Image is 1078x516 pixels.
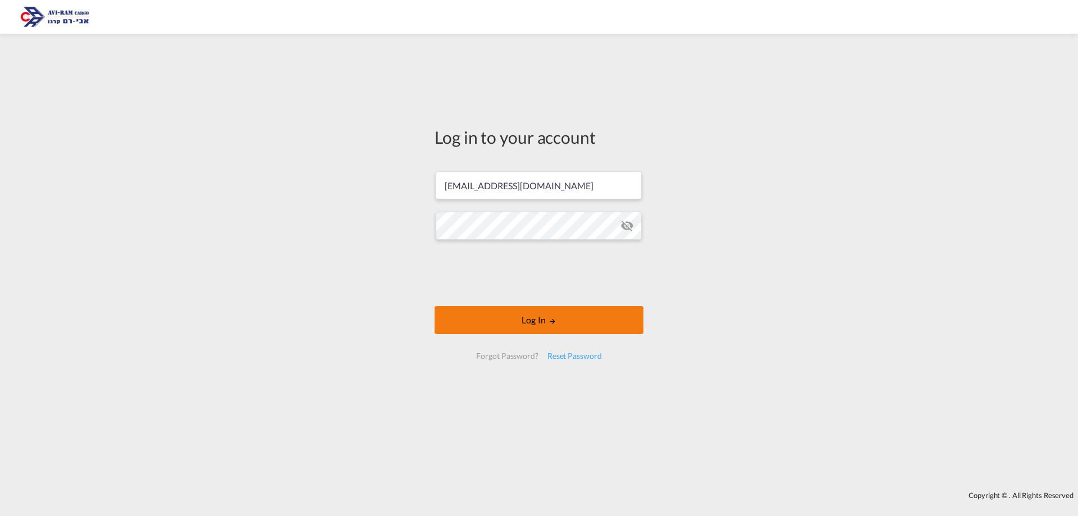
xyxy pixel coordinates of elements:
md-icon: icon-eye-off [620,219,634,232]
img: 166978e0a5f911edb4280f3c7a976193.png [17,4,93,30]
iframe: reCAPTCHA [454,251,624,295]
input: Enter email/phone number [436,171,642,199]
div: Log in to your account [435,125,643,149]
button: LOGIN [435,306,643,334]
div: Reset Password [543,346,606,366]
div: Forgot Password? [472,346,542,366]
